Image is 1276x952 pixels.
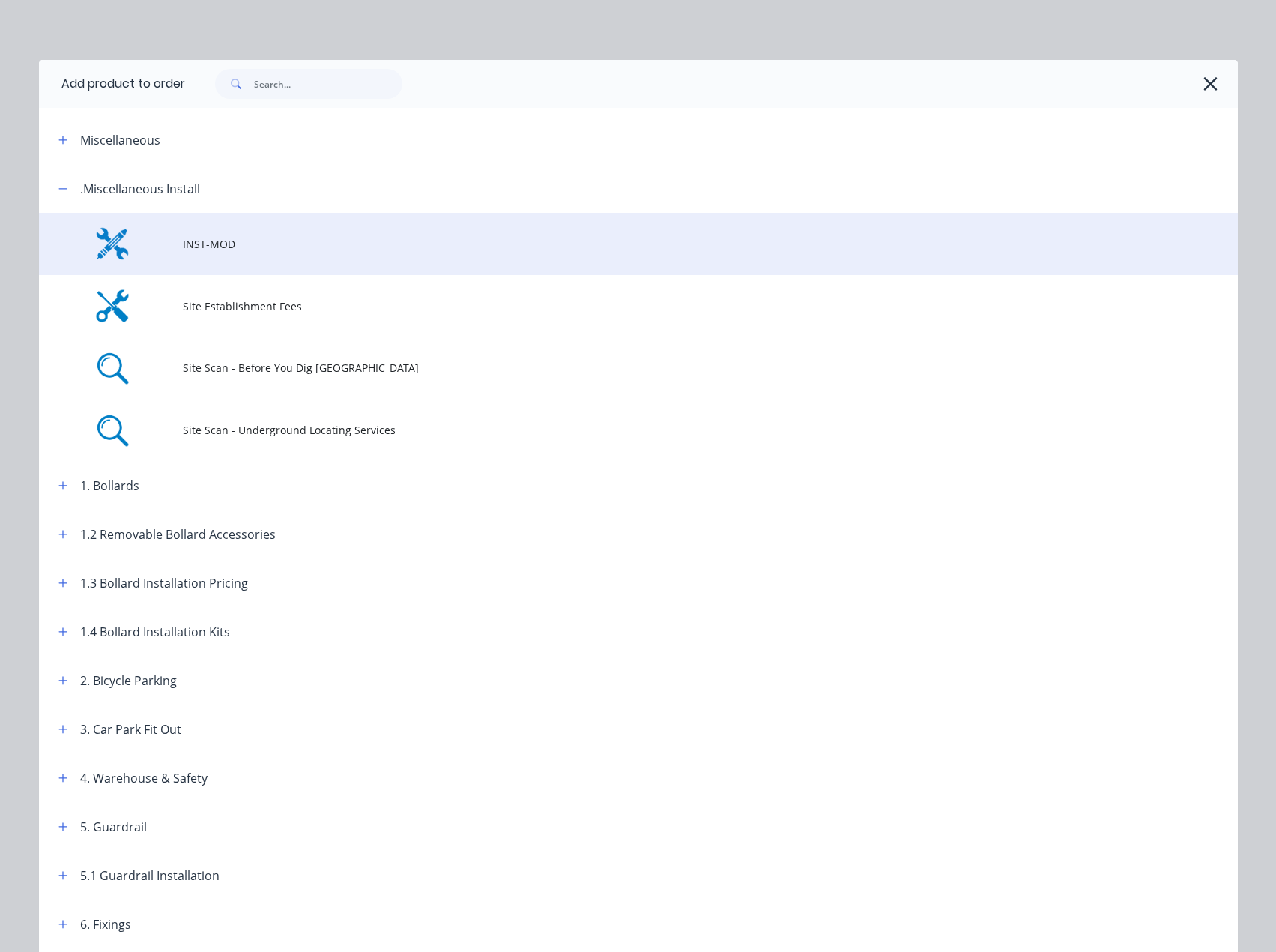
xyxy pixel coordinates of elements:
div: Add product to order [39,60,185,108]
div: 4. Warehouse & Safety [80,769,208,787]
div: 6. Fixings [80,915,131,933]
div: 1. Bollards [80,477,139,495]
span: INST-MOD [183,236,1026,252]
div: 2. Bicycle Parking [80,672,177,690]
span: Site Scan - Underground Locating Services [183,422,1026,438]
input: Search... [254,69,402,99]
div: 3. Car Park Fit Out [80,720,181,738]
div: .Miscellaneous Install [80,180,200,198]
span: Site Establishment Fees [183,298,1026,314]
div: 5.1 Guardrail Installation [80,867,220,885]
div: 1.2 Removable Bollard Accessories [80,525,276,543]
span: Site Scan - Before You Dig [GEOGRAPHIC_DATA] [183,360,1026,376]
div: 1.3 Bollard Installation Pricing [80,574,248,592]
div: Miscellaneous [80,131,160,149]
div: 5. Guardrail [80,818,147,836]
div: 1.4 Bollard Installation Kits [80,623,230,641]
